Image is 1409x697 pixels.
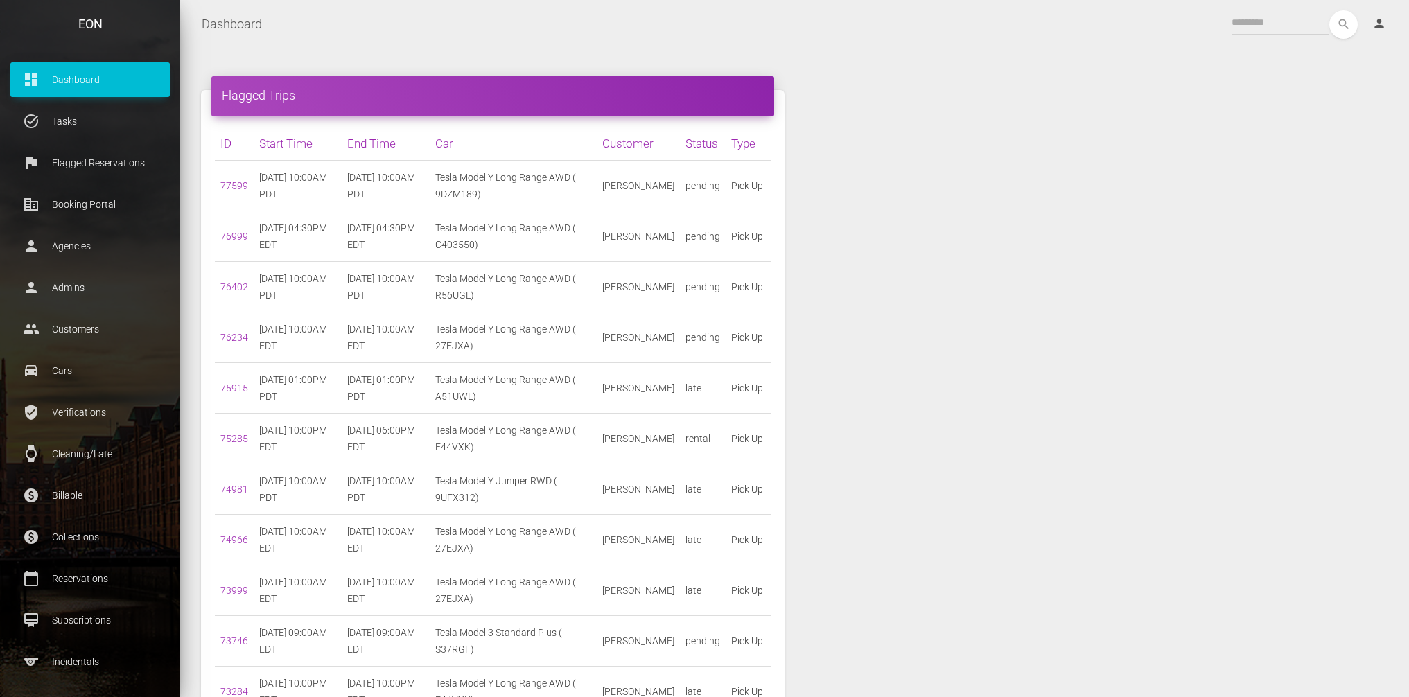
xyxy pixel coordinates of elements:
td: [DATE] 10:00AM EDT [254,515,342,565]
a: 77599 [220,180,248,191]
td: Pick Up [726,161,770,211]
p: Subscriptions [21,610,159,630]
td: [PERSON_NAME] [597,262,680,312]
p: Agencies [21,236,159,256]
a: watch Cleaning/Late [10,436,170,471]
a: task_alt Tasks [10,104,170,139]
td: [PERSON_NAME] [597,464,680,515]
a: paid Billable [10,478,170,513]
td: [DATE] 04:30PM EDT [342,211,430,262]
td: [PERSON_NAME] [597,211,680,262]
td: [PERSON_NAME] [597,312,680,363]
i: person [1372,17,1386,30]
td: pending [680,161,726,211]
a: flag Flagged Reservations [10,145,170,180]
a: drive_eta Cars [10,353,170,388]
td: pending [680,211,726,262]
td: Tesla Model Y Long Range AWD ( 27EJXA) [430,312,597,363]
p: Reservations [21,568,159,589]
a: 74981 [220,484,248,495]
td: Pick Up [726,464,770,515]
td: Pick Up [726,363,770,414]
td: [PERSON_NAME] [597,414,680,464]
a: paid Collections [10,520,170,554]
a: Dashboard [202,7,262,42]
td: Pick Up [726,515,770,565]
td: [DATE] 10:00AM EDT [342,515,430,565]
td: Pick Up [726,262,770,312]
td: Pick Up [726,616,770,667]
th: Type [726,127,770,161]
a: 75915 [220,382,248,394]
td: pending [680,616,726,667]
td: Tesla Model Y Long Range AWD ( E44VXK) [430,414,597,464]
a: dashboard Dashboard [10,62,170,97]
th: Start Time [254,127,342,161]
p: Cars [21,360,159,381]
p: Incidentals [21,651,159,672]
a: 75285 [220,433,248,444]
a: card_membership Subscriptions [10,603,170,637]
a: 73999 [220,585,248,596]
p: Dashboard [21,69,159,90]
td: Pick Up [726,565,770,616]
p: Collections [21,527,159,547]
a: 73284 [220,686,248,697]
a: person Agencies [10,229,170,263]
td: [PERSON_NAME] [597,565,680,616]
p: Cleaning/Late [21,443,159,464]
td: late [680,363,726,414]
td: [DATE] 10:00PM EDT [254,414,342,464]
p: Verifications [21,402,159,423]
a: sports Incidentals [10,644,170,679]
a: people Customers [10,312,170,346]
th: Customer [597,127,680,161]
th: End Time [342,127,430,161]
td: Tesla Model 3 Standard Plus ( S37RGF) [430,616,597,667]
td: [DATE] 01:00PM PDT [254,363,342,414]
td: Pick Up [726,414,770,464]
td: [DATE] 10:00AM PDT [342,161,430,211]
td: [DATE] 10:00AM EDT [342,312,430,363]
td: Tesla Model Y Long Range AWD ( R56UGL) [430,262,597,312]
td: Tesla Model Y Long Range AWD ( 27EJXA) [430,515,597,565]
p: Admins [21,277,159,298]
td: pending [680,312,726,363]
td: late [680,565,726,616]
a: 74966 [220,534,248,545]
td: pending [680,262,726,312]
a: 73746 [220,635,248,646]
a: person Admins [10,270,170,305]
td: [DATE] 09:00AM EDT [342,616,430,667]
td: [PERSON_NAME] [597,363,680,414]
td: late [680,464,726,515]
td: [DATE] 10:00AM EDT [254,312,342,363]
p: Tasks [21,111,159,132]
td: Tesla Model Y Long Range AWD ( C403550) [430,211,597,262]
td: Tesla Model Y Long Range AWD ( 27EJXA) [430,565,597,616]
td: [PERSON_NAME] [597,616,680,667]
h4: Flagged Trips [222,87,764,104]
a: corporate_fare Booking Portal [10,187,170,222]
td: Pick Up [726,312,770,363]
td: [DATE] 09:00AM EDT [254,616,342,667]
td: Tesla Model Y Juniper RWD ( 9UFX312) [430,464,597,515]
p: Billable [21,485,159,506]
td: [DATE] 10:00AM EDT [342,565,430,616]
td: [DATE] 06:00PM EDT [342,414,430,464]
th: ID [215,127,254,161]
button: search [1329,10,1358,39]
td: late [680,515,726,565]
td: [DATE] 01:00PM PDT [342,363,430,414]
p: Customers [21,319,159,339]
td: Tesla Model Y Long Range AWD ( A51UWL) [430,363,597,414]
p: Flagged Reservations [21,152,159,173]
td: [DATE] 10:00AM PDT [254,161,342,211]
a: person [1362,10,1399,38]
a: 76234 [220,332,248,343]
td: Pick Up [726,211,770,262]
td: [DATE] 10:00AM EDT [254,565,342,616]
td: [DATE] 10:00AM PDT [254,262,342,312]
td: [PERSON_NAME] [597,515,680,565]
